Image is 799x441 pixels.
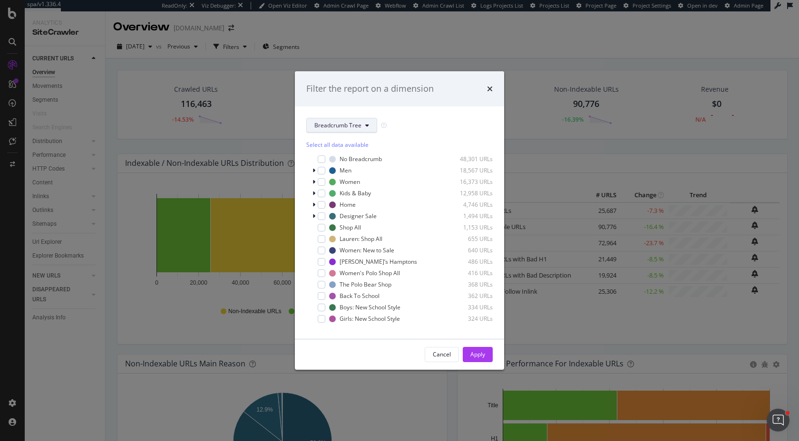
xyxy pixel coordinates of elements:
[446,235,493,243] div: 655 URLs
[340,315,400,323] div: Girls: New School Style
[306,83,434,95] div: Filter the report on a dimension
[446,223,493,231] div: 1,153 URLs
[306,118,377,133] button: Breadcrumb Tree
[446,189,493,197] div: 12,958 URLs
[314,121,361,129] span: Breadcrumb Tree
[340,235,382,243] div: Lauren: Shop All
[446,269,493,277] div: 416 URLs
[340,269,400,277] div: Women's Polo Shop All
[340,212,377,220] div: Designer Sale
[446,280,493,288] div: 368 URLs
[340,178,360,186] div: Women
[340,166,351,174] div: Men
[295,71,504,370] div: modal
[446,315,493,323] div: 324 URLs
[446,201,493,209] div: 4,746 URLs
[446,166,493,174] div: 18,567 URLs
[446,292,493,300] div: 362 URLs
[487,83,493,95] div: times
[340,223,361,231] div: Shop All
[425,347,459,362] button: Cancel
[470,350,485,358] div: Apply
[446,178,493,186] div: 16,373 URLs
[446,212,493,220] div: 1,494 URLs
[306,141,493,149] div: Select all data available
[340,189,371,197] div: Kids & Baby
[340,280,391,288] div: The Polo Bear Shop
[340,292,380,300] div: Back To School
[446,303,493,311] div: 334 URLs
[340,246,394,254] div: Women: New to Sale
[446,155,493,163] div: 48,301 URLs
[433,350,451,358] div: Cancel
[767,409,789,431] iframe: Intercom live chat
[463,347,493,362] button: Apply
[446,246,493,254] div: 640 URLs
[340,258,417,266] div: [PERSON_NAME]’s Hamptons
[340,201,356,209] div: Home
[446,258,493,266] div: 486 URLs
[340,303,400,311] div: Boys: New School Style
[340,155,382,163] div: No Breadcrumb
